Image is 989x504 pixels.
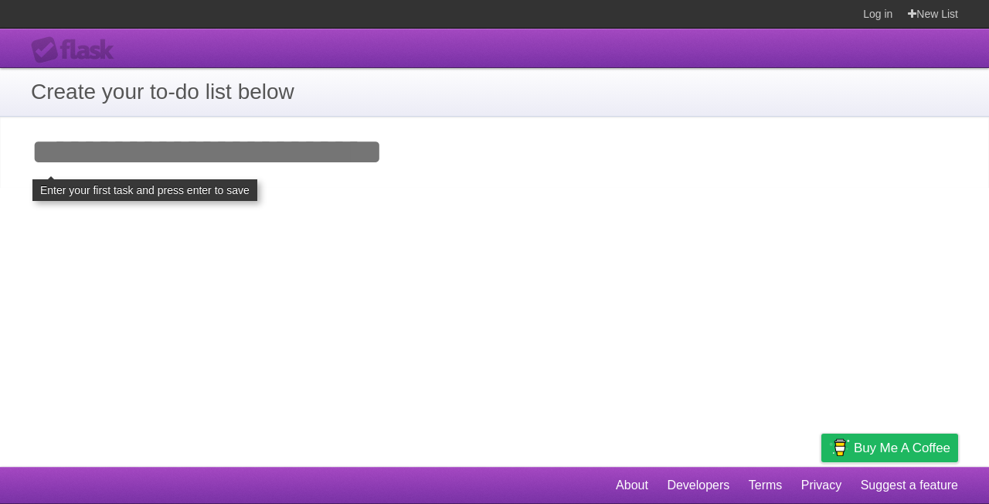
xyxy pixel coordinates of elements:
h1: Create your to-do list below [31,76,958,108]
a: Suggest a feature [861,471,958,500]
a: Privacy [801,471,841,500]
a: About [616,471,648,500]
a: Terms [749,471,783,500]
span: Buy me a coffee [854,434,950,461]
a: Buy me a coffee [821,434,958,462]
div: Flask [31,36,124,64]
img: Buy me a coffee [829,434,850,461]
a: Developers [667,471,729,500]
